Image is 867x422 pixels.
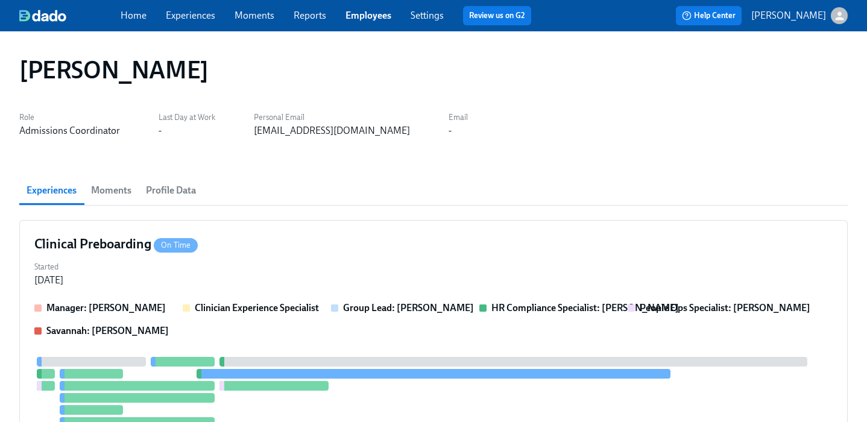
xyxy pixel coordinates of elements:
[19,111,120,124] label: Role
[411,10,444,21] a: Settings
[121,10,147,21] a: Home
[19,10,121,22] a: dado
[91,182,131,199] span: Moments
[154,241,198,250] span: On Time
[19,55,209,84] h1: [PERSON_NAME]
[345,10,391,21] a: Employees
[294,10,326,21] a: Reports
[640,302,810,313] strong: People Ops Specialist: [PERSON_NAME]
[449,124,452,137] div: -
[34,260,63,274] label: Started
[491,302,679,313] strong: HR Compliance Specialist: [PERSON_NAME]
[146,182,196,199] span: Profile Data
[751,9,826,22] p: [PERSON_NAME]
[46,302,166,313] strong: Manager: [PERSON_NAME]
[463,6,531,25] button: Review us on G2
[34,274,63,287] div: [DATE]
[34,235,198,253] h4: Clinical Preboarding
[449,111,468,124] label: Email
[751,7,848,24] button: [PERSON_NAME]
[46,325,169,336] strong: Savannah: [PERSON_NAME]
[19,10,66,22] img: dado
[343,302,474,313] strong: Group Lead: [PERSON_NAME]
[159,124,162,137] div: -
[166,10,215,21] a: Experiences
[254,111,410,124] label: Personal Email
[469,10,525,22] a: Review us on G2
[235,10,274,21] a: Moments
[254,124,410,137] div: [EMAIL_ADDRESS][DOMAIN_NAME]
[682,10,736,22] span: Help Center
[19,124,120,137] div: Admissions Coordinator
[676,6,742,25] button: Help Center
[27,182,77,199] span: Experiences
[195,302,319,313] strong: Clinician Experience Specialist
[159,111,215,124] label: Last Day at Work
